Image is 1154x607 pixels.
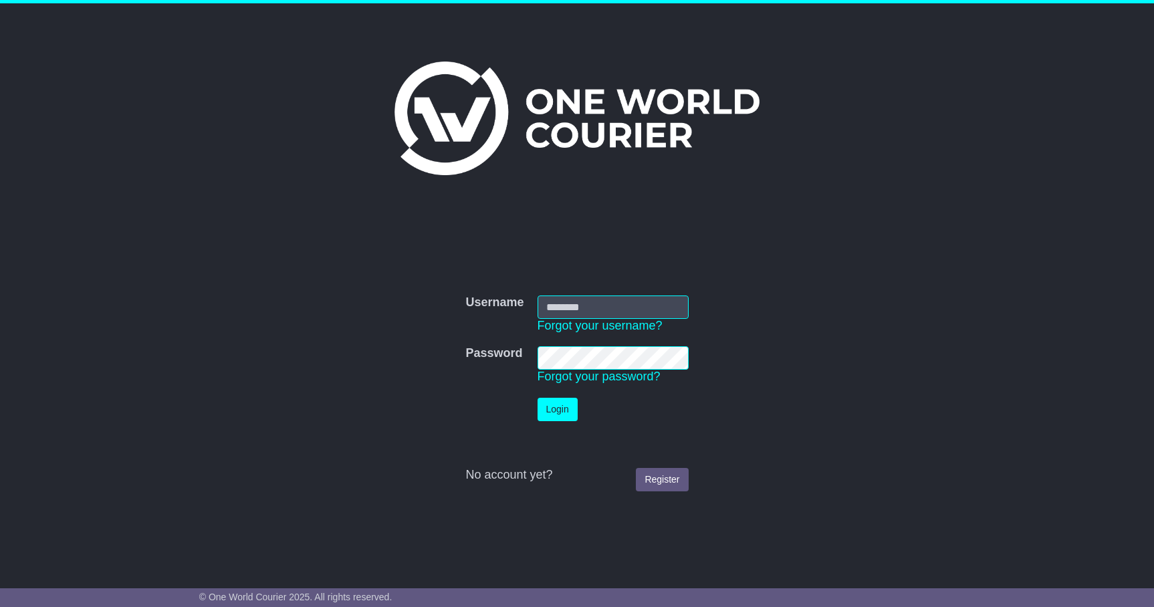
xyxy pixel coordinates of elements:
a: Forgot your username? [538,319,663,332]
label: Password [465,346,522,361]
img: One World [394,62,760,175]
label: Username [465,295,524,310]
div: No account yet? [465,468,688,483]
a: Forgot your password? [538,370,661,383]
a: Register [636,468,688,491]
button: Login [538,398,578,421]
span: © One World Courier 2025. All rights reserved. [199,592,392,602]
